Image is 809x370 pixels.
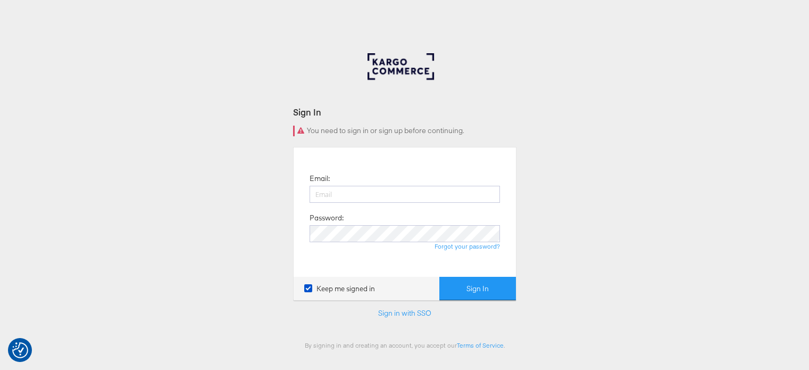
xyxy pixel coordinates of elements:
button: Sign In [439,277,516,301]
div: You need to sign in or sign up before continuing. [293,126,516,136]
a: Sign in with SSO [378,308,431,318]
div: By signing in and creating an account, you accept our . [293,341,516,349]
label: Password: [310,213,344,223]
button: Consent Preferences [12,342,28,358]
div: Sign In [293,106,516,118]
a: Forgot your password? [435,242,500,250]
label: Keep me signed in [304,284,375,294]
label: Email: [310,174,330,184]
a: Terms of Service [457,341,504,349]
input: Email [310,186,500,203]
img: Revisit consent button [12,342,28,358]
